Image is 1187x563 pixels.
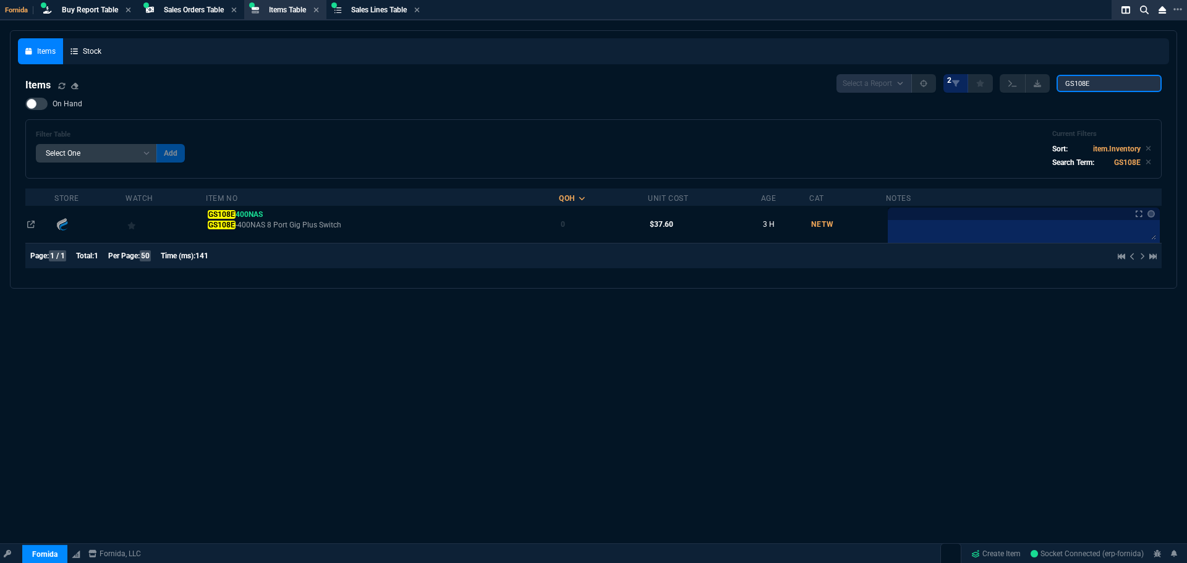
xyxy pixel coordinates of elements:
[1093,145,1141,153] code: item.Inventory
[1135,2,1154,17] nx-icon: Search
[809,193,824,203] div: Cat
[94,252,98,260] span: 1
[30,252,49,260] span: Page:
[648,193,688,203] div: Unit Cost
[76,252,94,260] span: Total:
[559,193,575,203] div: QOH
[126,193,153,203] div: Watch
[85,548,145,559] a: msbcCompanyName
[208,210,235,219] mark: GS108E
[1114,158,1141,167] code: GS108E
[1031,549,1144,558] span: Socket Connected (erp-fornida)
[208,220,557,230] span: -400NAS 8 Port Gig Plus Switch
[1117,2,1135,17] nx-icon: Split Panels
[1154,2,1171,17] nx-icon: Close Workbench
[1052,157,1094,168] p: Search Term:
[1057,75,1162,92] input: Search
[164,6,224,14] span: Sales Orders Table
[63,38,109,64] a: Stock
[886,193,911,203] div: Notes
[1031,548,1144,559] a: H0Ccc7-r4qovoVlMAAC4
[36,130,185,139] h6: Filter Table
[269,6,306,14] span: Items Table
[208,210,262,219] span: 400NAS
[761,206,809,243] td: 3 H
[5,6,33,14] span: Fornida
[761,193,776,203] div: Age
[62,6,118,14] span: Buy Report Table
[127,216,204,233] div: Add to Watchlist
[966,544,1026,563] a: Create Item
[414,6,420,15] nx-icon: Close Tab
[206,193,237,203] div: Item No
[53,99,82,109] span: On Hand
[313,6,319,15] nx-icon: Close Tab
[195,252,208,260] span: 141
[947,75,951,85] span: 2
[126,6,131,15] nx-icon: Close Tab
[108,252,140,260] span: Per Page:
[231,6,237,15] nx-icon: Close Tab
[1173,4,1182,15] nx-icon: Open New Tab
[25,78,51,93] h4: Items
[208,221,235,229] mark: GS108E
[18,38,63,64] a: Items
[161,252,195,260] span: Time (ms):
[1052,130,1151,138] h6: Current Filters
[27,220,35,229] nx-icon: Open In Opposite Panel
[351,6,407,14] span: Sales Lines Table
[811,220,834,229] span: NETW
[54,193,79,203] div: Store
[206,206,559,243] td: GS108E-400NAS 8 Port Gig Plus Switch
[1052,143,1068,155] p: Sort:
[650,220,673,229] span: $37.60
[561,220,565,229] span: 0
[49,250,66,261] span: 1 / 1
[140,250,151,261] span: 50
